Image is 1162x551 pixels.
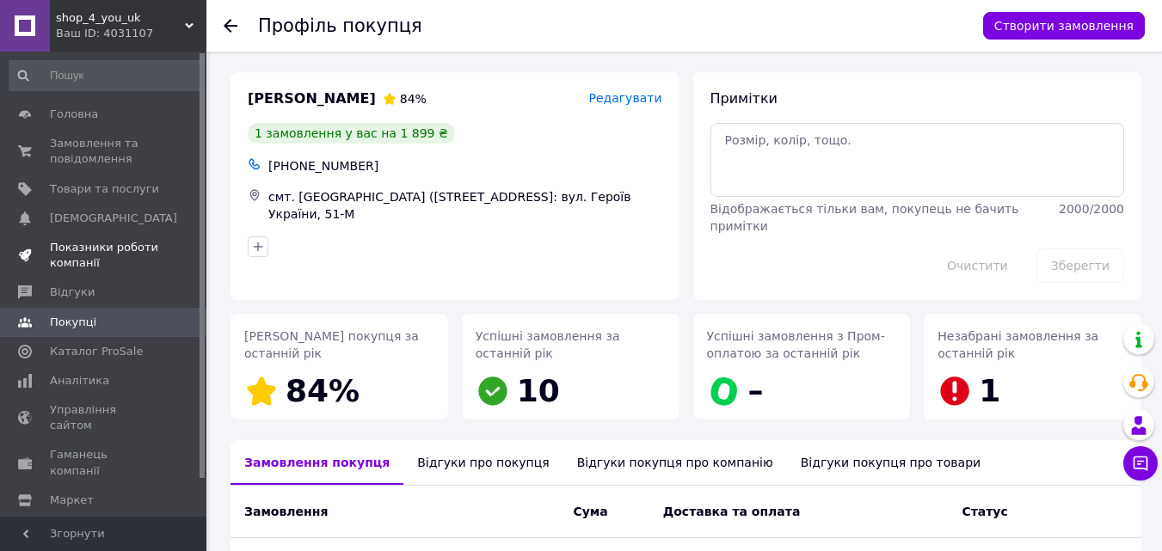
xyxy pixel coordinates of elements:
span: Незабрані замовлення за останній рік [938,329,1098,360]
span: [PERSON_NAME] покупця за останній рік [244,329,419,360]
span: Примітки [710,90,778,107]
span: 2000 / 2000 [1059,202,1124,216]
span: – [748,373,764,408]
input: Пошук [9,60,203,91]
span: Головна [50,107,98,122]
span: Відгуки [50,285,95,300]
span: [PERSON_NAME] [248,89,376,109]
span: Статус [962,505,1007,518]
span: Управління сайтом [50,402,159,433]
div: Замовлення покупця [231,440,403,485]
h1: Профіль покупця [258,15,422,36]
span: Успішні замовлення з Пром-оплатою за останній рік [707,329,885,360]
span: shop_4_you_uk [56,10,185,26]
span: Маркет [50,493,94,508]
span: Аналітика [50,373,109,389]
span: [DEMOGRAPHIC_DATA] [50,211,177,226]
div: смт. [GEOGRAPHIC_DATA] ([STREET_ADDRESS]: вул. Героїв України, 51-М [265,185,666,226]
span: Доставка та оплата [663,505,801,518]
span: Cума [573,505,607,518]
span: Покупці [50,315,96,330]
span: Замовлення та повідомлення [50,136,159,167]
button: Створити замовлення [983,12,1145,40]
div: Повернутися назад [224,17,237,34]
div: Ваш ID: 4031107 [56,26,206,41]
div: Відгуки про покупця [403,440,563,485]
button: Чат з покупцем [1123,446,1158,481]
span: Показники роботи компанії [50,240,159,271]
span: 84% [400,92,427,106]
span: 84% [286,373,360,408]
span: Гаманець компанії [50,447,159,478]
div: Відгуки покупця про компанію [563,440,787,485]
span: Відображається тільки вам, покупець не бачить примітки [710,202,1019,233]
span: Замовлення [244,505,328,518]
span: Успішні замовлення за останній рік [476,329,620,360]
span: 10 [517,373,560,408]
div: [PHONE_NUMBER] [265,154,666,178]
span: Каталог ProSale [50,344,143,359]
div: 1 замовлення у вас на 1 899 ₴ [248,123,455,144]
div: Відгуки покупця про товари [787,440,994,485]
span: 1 [979,373,1000,408]
span: Товари та послуги [50,181,159,197]
span: Редагувати [588,91,661,105]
